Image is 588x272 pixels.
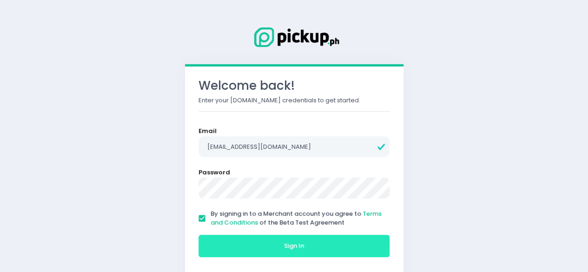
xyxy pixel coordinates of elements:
[211,209,382,227] span: By signing in to a Merchant account you agree to of the Beta Test Agreement
[198,168,230,177] label: Password
[198,235,390,257] button: Sign In
[284,241,304,250] span: Sign In
[211,209,382,227] a: Terms and Conditions
[198,126,217,136] label: Email
[248,26,341,49] img: Logo
[198,79,390,93] h3: Welcome back!
[198,96,390,105] p: Enter your [DOMAIN_NAME] credentials to get started.
[198,136,390,158] input: Email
